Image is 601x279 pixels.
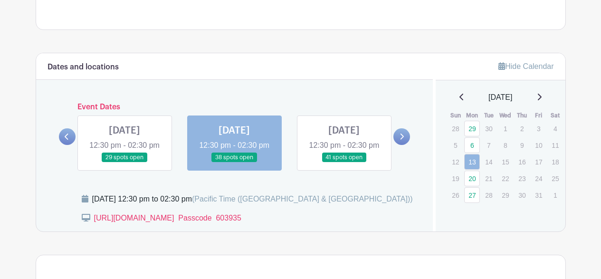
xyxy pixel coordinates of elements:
[497,121,513,136] p: 1
[481,121,496,136] p: 30
[92,193,413,205] div: [DATE] 12:30 pm to 02:30 pm
[498,62,553,70] a: Hide Calendar
[76,103,394,112] h6: Event Dates
[481,171,496,186] p: 21
[464,111,480,120] th: Mon
[514,171,530,186] p: 23
[448,154,463,169] p: 12
[480,111,497,120] th: Tue
[94,214,241,222] a: [URL][DOMAIN_NAME] Passcode 603935
[448,188,463,202] p: 26
[514,121,530,136] p: 2
[192,195,413,203] span: (Pacific Time ([GEOGRAPHIC_DATA] & [GEOGRAPHIC_DATA]))
[481,138,496,153] p: 7
[514,111,530,120] th: Thu
[514,138,530,153] p: 9
[447,111,464,120] th: Sun
[497,171,513,186] p: 22
[497,154,513,169] p: 15
[547,171,563,186] p: 25
[448,121,463,136] p: 28
[464,187,480,203] a: 27
[547,138,563,153] p: 11
[547,111,563,120] th: Sat
[464,171,480,186] a: 20
[514,188,530,202] p: 30
[48,63,119,72] h6: Dates and locations
[481,154,496,169] p: 14
[448,138,463,153] p: 5
[448,171,463,186] p: 19
[488,92,512,103] span: [DATE]
[497,138,513,153] p: 8
[547,154,563,169] p: 18
[547,121,563,136] p: 4
[481,188,496,202] p: 28
[464,137,480,153] a: 6
[497,188,513,202] p: 29
[531,154,546,169] p: 17
[531,171,546,186] p: 24
[514,154,530,169] p: 16
[547,188,563,202] p: 1
[497,111,514,120] th: Wed
[531,121,546,136] p: 3
[531,138,546,153] p: 10
[464,121,480,136] a: 29
[464,154,480,170] a: 13
[530,111,547,120] th: Fri
[531,188,546,202] p: 31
